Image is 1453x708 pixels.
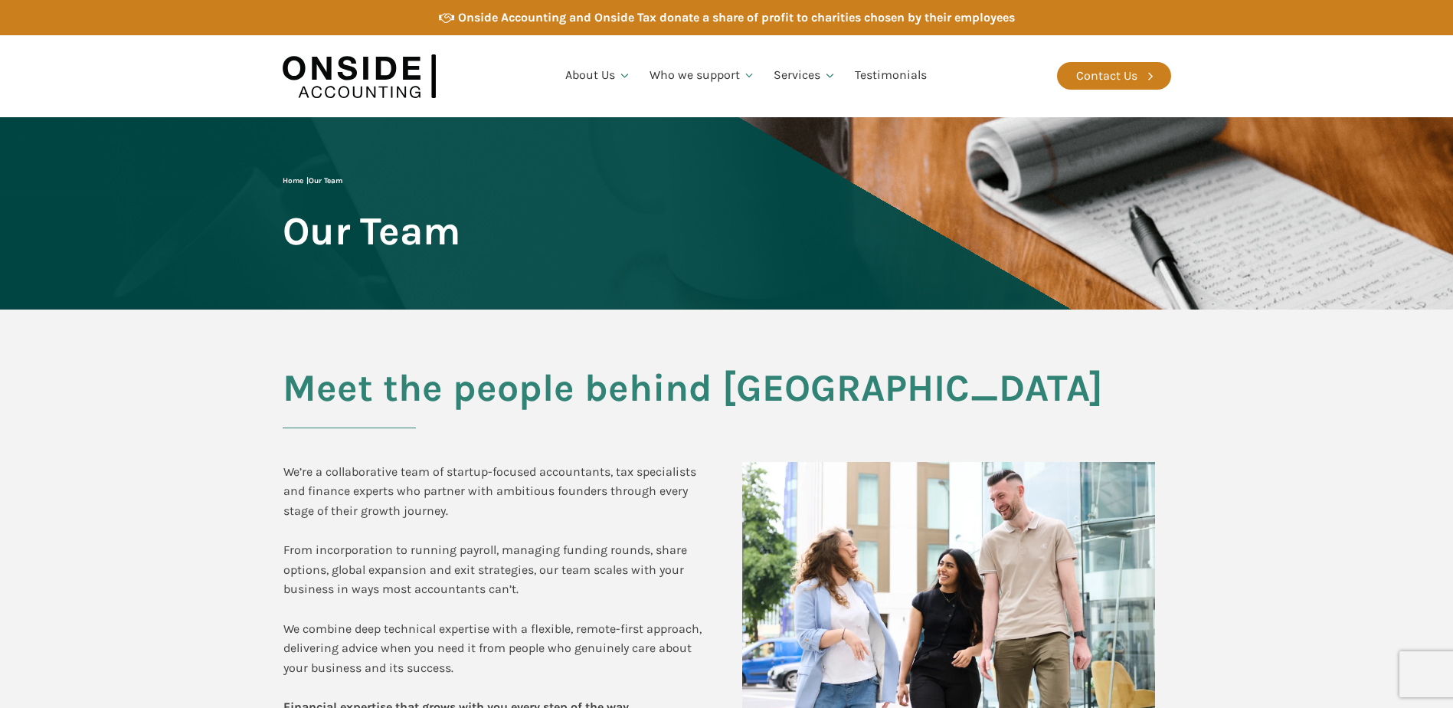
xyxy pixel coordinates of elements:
[309,176,342,185] span: Our Team
[283,176,303,185] a: Home
[846,50,936,102] a: Testimonials
[764,50,846,102] a: Services
[458,8,1015,28] div: Onside Accounting and Onside Tax donate a share of profit to charities chosen by their employees
[1057,62,1171,90] a: Contact Us
[283,367,1171,428] h2: Meet the people behind [GEOGRAPHIC_DATA]
[283,47,436,106] img: Onside Accounting
[283,210,460,252] span: Our Team
[640,50,765,102] a: Who we support
[556,50,640,102] a: About Us
[1076,66,1137,86] div: Contact Us
[283,176,342,185] span: |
